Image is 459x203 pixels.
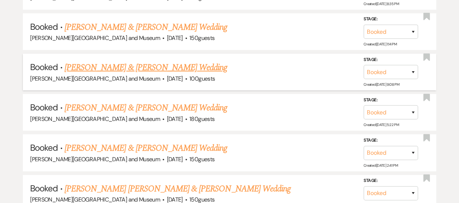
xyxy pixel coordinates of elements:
span: Created: [DATE] 9:08 PM [364,82,399,87]
span: 150 guests [189,34,214,42]
span: Booked [30,102,58,113]
span: [DATE] [167,115,183,123]
label: Stage: [364,137,418,145]
span: [DATE] [167,155,183,163]
span: [PERSON_NAME][GEOGRAPHIC_DATA] and Museum [30,155,160,163]
span: 100 guests [189,75,215,82]
span: [PERSON_NAME][GEOGRAPHIC_DATA] and Museum [30,75,160,82]
span: [PERSON_NAME][GEOGRAPHIC_DATA] and Museum [30,115,160,123]
span: [DATE] [167,34,183,42]
span: Booked [30,21,58,32]
span: [DATE] [167,75,183,82]
a: [PERSON_NAME] & [PERSON_NAME] Wedding [65,101,227,114]
span: Booked [30,183,58,194]
a: [PERSON_NAME] [PERSON_NAME] & [PERSON_NAME] Wedding [65,182,291,195]
span: [PERSON_NAME][GEOGRAPHIC_DATA] and Museum [30,34,160,42]
a: [PERSON_NAME] & [PERSON_NAME] Wedding [65,142,227,155]
label: Stage: [364,96,418,104]
label: Stage: [364,177,418,185]
span: Created: [DATE] 2:41 PM [364,163,398,167]
span: 150 guests [189,155,214,163]
label: Stage: [364,56,418,64]
span: Created: [DATE] 1:14 PM [364,42,397,46]
span: Created: [DATE] 8:35 PM [364,1,399,6]
a: [PERSON_NAME] & [PERSON_NAME] Wedding [65,61,227,74]
span: Booked [30,142,58,153]
label: Stage: [364,15,418,23]
span: 180 guests [189,115,214,123]
span: Booked [30,61,58,73]
a: [PERSON_NAME] & [PERSON_NAME] Wedding [65,21,227,34]
span: Created: [DATE] 5:22 PM [364,122,399,127]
